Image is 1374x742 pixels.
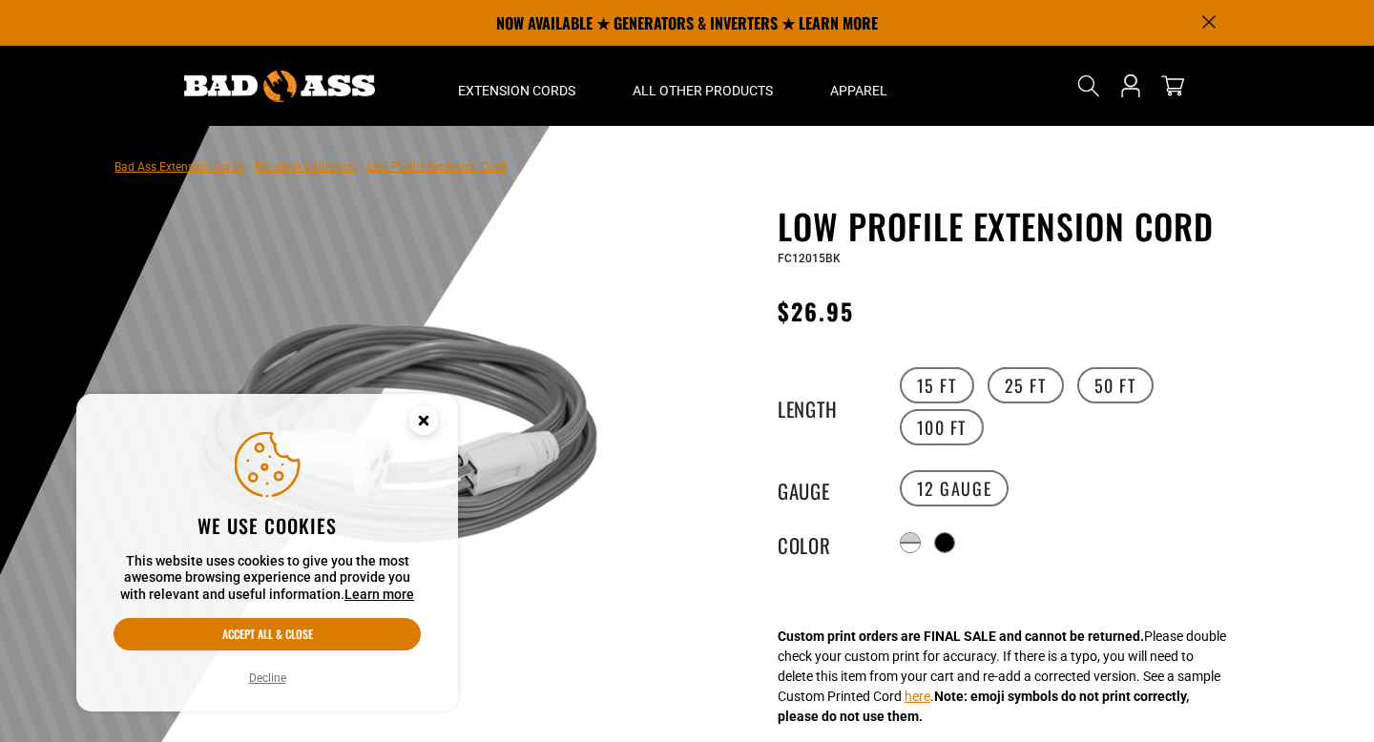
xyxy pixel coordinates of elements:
span: Low Profile Extension Cord [367,160,506,174]
img: Bad Ass Extension Cords [184,71,375,102]
label: 100 FT [900,409,985,445]
button: Accept all & close [114,618,421,650]
nav: breadcrumbs [114,155,506,177]
h2: We use cookies [114,513,421,538]
label: 12 Gauge [900,470,1010,506]
span: $26.95 [778,294,854,328]
a: Learn more [344,587,414,602]
span: FC12015BK [778,252,841,265]
label: 25 FT [988,367,1064,403]
label: 15 FT [900,367,974,403]
strong: Custom print orders are FINAL SALE and cannot be returned. [778,629,1144,644]
span: › [360,160,364,174]
legend: Gauge [778,476,873,501]
span: Extension Cords [458,82,575,99]
legend: Length [778,394,873,419]
p: This website uses cookies to give you the most awesome browsing experience and provide you with r... [114,553,421,604]
legend: Color [778,530,873,555]
img: grey & white [171,210,631,670]
label: 50 FT [1077,367,1154,403]
span: Apparel [830,82,887,99]
strong: Note: emoji symbols do not print correctly, please do not use them. [778,689,1189,724]
span: All Other Products [633,82,773,99]
div: Please double check your custom print for accuracy. If there is a typo, you will need to delete t... [778,627,1226,727]
summary: All Other Products [604,46,801,126]
summary: Search [1073,71,1104,101]
a: Bad Ass Extension Cords [114,160,243,174]
h1: Low Profile Extension Cord [778,206,1245,246]
span: › [247,160,251,174]
aside: Cookie Consent [76,394,458,712]
button: Decline [243,669,292,688]
summary: Extension Cords [429,46,604,126]
a: Return to Collection [255,160,356,174]
button: here [905,687,930,707]
summary: Apparel [801,46,916,126]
